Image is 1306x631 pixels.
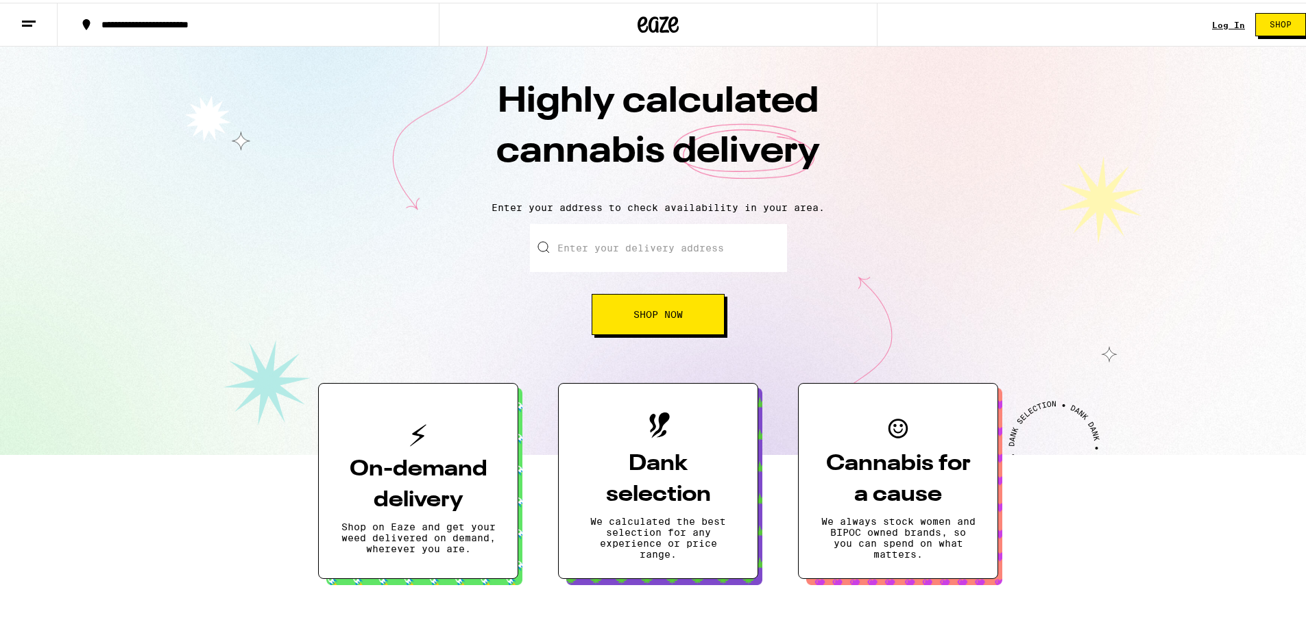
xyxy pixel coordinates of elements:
[581,513,736,557] p: We calculated the best selection for any experience or price range.
[1212,18,1245,27] div: Log In
[341,451,496,513] h3: On-demand delivery
[1255,10,1306,34] button: Shop
[798,380,998,576] button: Cannabis for a causeWe always stock women and BIPOC owned brands, so you can spend on what matters.
[418,75,898,188] h1: Highly calculated cannabis delivery
[581,446,736,508] h3: Dank selection
[821,513,976,557] p: We always stock women and BIPOC owned brands, so you can spend on what matters.
[1270,18,1292,26] span: Shop
[341,519,496,552] p: Shop on Eaze and get your weed delivered on demand, wherever you are.
[592,291,725,332] button: Shop Now
[32,10,60,22] span: Help
[530,221,787,269] input: Enter your delivery address
[558,380,758,576] button: Dank selectionWe calculated the best selection for any experience or price range.
[633,307,683,317] span: Shop Now
[318,380,518,576] button: On-demand deliveryShop on Eaze and get your weed delivered on demand, wherever you are.
[14,199,1303,210] p: Enter your address to check availability in your area.
[821,446,976,508] h3: Cannabis for a cause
